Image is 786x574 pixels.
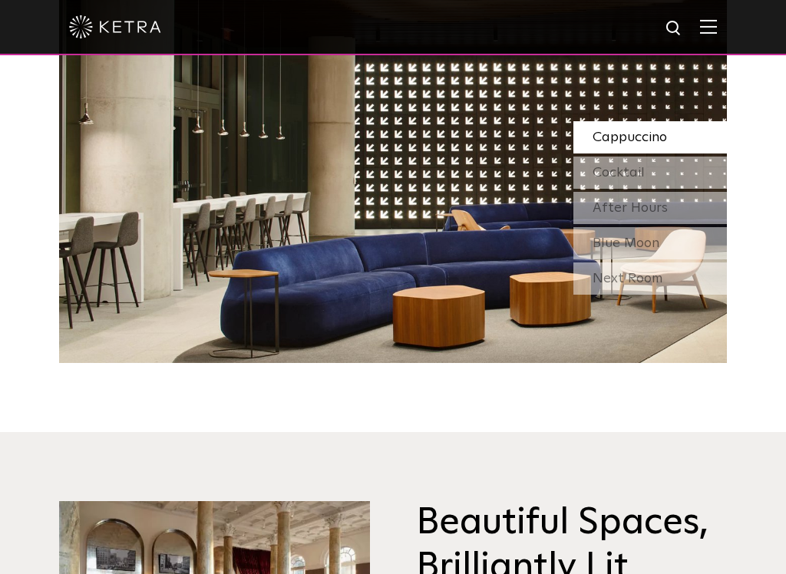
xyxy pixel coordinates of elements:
span: Cocktail [593,166,645,180]
img: ketra-logo-2019-white [69,15,161,38]
div: Next Room [573,262,727,295]
span: After Hours [593,201,668,215]
img: search icon [665,19,684,38]
span: Blue Moon [593,236,659,250]
span: Cappuccino [593,130,667,144]
img: Hamburger%20Nav.svg [700,19,717,34]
